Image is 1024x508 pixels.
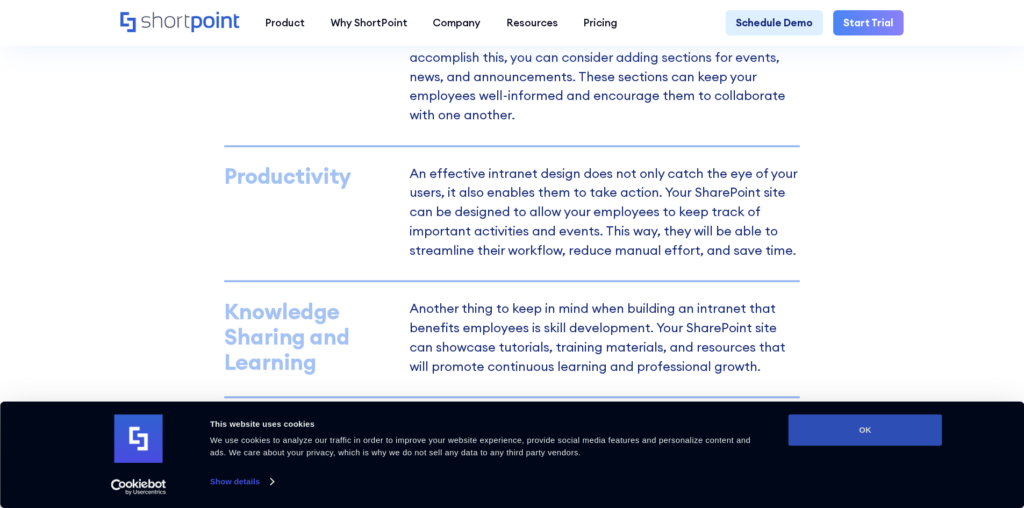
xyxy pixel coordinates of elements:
a: Usercentrics Cookiebot - opens in a new window [91,479,185,495]
span: We use cookies to analyze our traffic in order to improve your website experience, provide social... [210,435,751,457]
div: Why ShortPoint [331,15,407,31]
a: Why ShortPoint [318,10,420,36]
div: Product [265,15,305,31]
button: OK [789,414,942,446]
a: Home [120,12,239,34]
iframe: Chat Widget [830,383,1024,508]
img: logo [114,414,163,463]
div: Company [433,15,481,31]
a: Resources [493,10,571,36]
a: Pricing [571,10,631,36]
a: Company [420,10,493,36]
div: Resources [506,15,558,31]
a: Show details [210,474,274,490]
a: Product [252,10,318,36]
p: Another thing to keep in mind when building an intranet that benefits employees is skill developm... [410,303,800,376]
p: An effective intranet design does not only catch the eye of your users, it also enables them to t... [410,168,800,260]
div: This website uses cookies [210,418,764,431]
div: Pricing [583,15,617,31]
a: Schedule Demo [726,10,823,36]
div: Knowledge Sharing and Learning [224,299,396,375]
div: Productivity [224,164,396,189]
a: Start Trial [833,10,904,36]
